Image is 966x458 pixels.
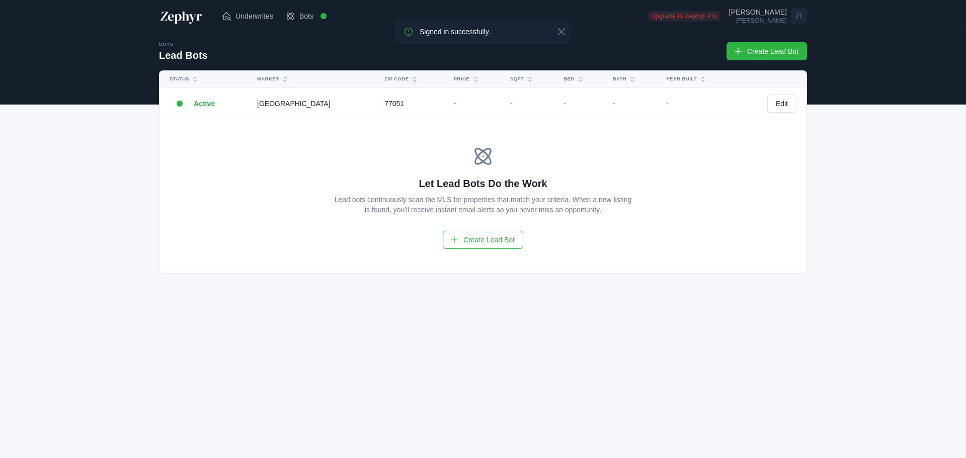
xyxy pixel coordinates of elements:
p: Let Lead Bots Do the Work [419,176,547,191]
a: Upgrade to Zephyr Pro [648,11,721,21]
button: Market [251,71,366,87]
td: - [504,87,557,120]
span: JT [791,8,807,24]
div: [PERSON_NAME] [729,9,787,16]
button: Year Built [660,71,727,87]
span: Underwrites [235,11,273,21]
td: - [660,87,739,120]
a: Edit [767,95,796,113]
a: Bots [279,2,340,30]
button: Zip Code [378,71,436,87]
button: Price [448,71,492,87]
span: Bots [299,11,313,21]
button: Bath [607,71,649,87]
td: - [448,87,504,120]
a: Create Lead Bot [727,42,807,60]
div: Signed in successfully. [414,21,497,43]
button: Bed [557,71,595,87]
button: SQFT [504,71,545,87]
td: 77051 [378,87,448,120]
td: - [607,87,661,120]
h2: Lead Bots [159,48,208,62]
td: - [557,87,607,120]
button: Close [556,27,567,37]
button: Status [164,71,239,87]
a: Open user menu [729,6,807,26]
span: Active [194,99,215,109]
p: Lead bots continuously scan the MLS for properties that match your criteria. When a new listing i... [334,195,633,215]
div: [PERSON_NAME] [729,18,787,24]
a: Create Lead Bot [443,231,523,249]
div: Bots [159,40,208,48]
td: [GEOGRAPHIC_DATA] [251,87,378,120]
a: Underwrites [215,6,279,26]
img: Zephyr Logo [159,8,203,24]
